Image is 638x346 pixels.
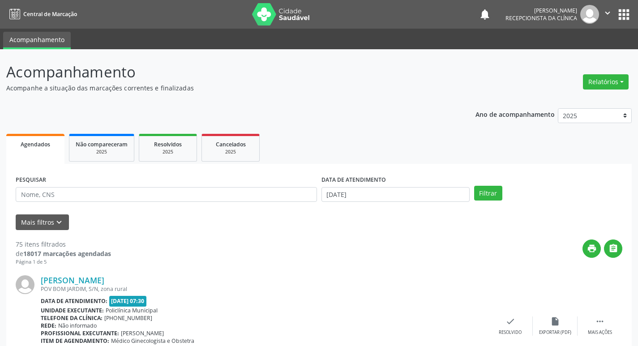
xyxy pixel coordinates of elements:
[16,187,317,202] input: Nome, CNS
[41,337,109,345] b: Item de agendamento:
[23,10,77,18] span: Central de Marcação
[608,243,618,253] i: 
[616,7,632,22] button: apps
[479,8,491,21] button: notifications
[474,186,502,201] button: Filtrar
[104,314,152,322] span: [PHONE_NUMBER]
[16,275,34,294] img: img
[41,285,488,293] div: POV BOM JARDIM, S/N, zona rural
[41,307,104,314] b: Unidade executante:
[41,314,103,322] b: Telefone da clínica:
[109,296,147,306] span: [DATE] 07:30
[58,322,97,329] span: Não informado
[321,173,386,187] label: DATA DE ATENDIMENTO
[16,258,111,266] div: Página 1 de 5
[505,7,577,14] div: [PERSON_NAME]
[23,249,111,258] strong: 18017 marcações agendadas
[583,74,629,90] button: Relatórios
[76,149,128,155] div: 2025
[16,214,69,230] button: Mais filtroskeyboard_arrow_down
[6,83,444,93] p: Acompanhe a situação das marcações correntes e finalizadas
[599,5,616,24] button: 
[76,141,128,148] span: Não compareceram
[106,307,158,314] span: Policlínica Municipal
[588,329,612,336] div: Mais ações
[505,316,515,326] i: check
[580,5,599,24] img: img
[499,329,522,336] div: Resolvido
[16,239,111,249] div: 75 itens filtrados
[111,337,194,345] span: Médico Ginecologista e Obstetra
[41,329,119,337] b: Profissional executante:
[208,149,253,155] div: 2025
[604,239,622,258] button: 
[54,218,64,227] i: keyboard_arrow_down
[21,141,50,148] span: Agendados
[154,141,182,148] span: Resolvidos
[595,316,605,326] i: 
[587,243,597,253] i: print
[121,329,164,337] span: [PERSON_NAME]
[475,108,555,120] p: Ano de acompanhamento
[146,149,190,155] div: 2025
[16,173,46,187] label: PESQUISAR
[321,187,470,202] input: Selecione um intervalo
[6,7,77,21] a: Central de Marcação
[550,316,560,326] i: insert_drive_file
[216,141,246,148] span: Cancelados
[603,8,612,18] i: 
[6,61,444,83] p: Acompanhamento
[41,275,104,285] a: [PERSON_NAME]
[41,297,107,305] b: Data de atendimento:
[582,239,601,258] button: print
[41,322,56,329] b: Rede:
[3,32,71,49] a: Acompanhamento
[539,329,571,336] div: Exportar (PDF)
[16,249,111,258] div: de
[505,14,577,22] span: Recepcionista da clínica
